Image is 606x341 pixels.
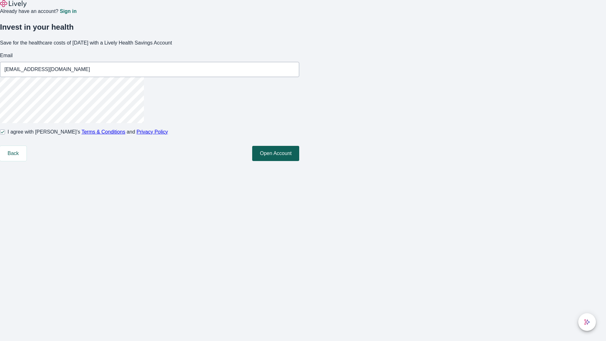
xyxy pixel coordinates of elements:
svg: Lively AI Assistant [584,319,590,325]
a: Sign in [60,9,76,14]
a: Privacy Policy [137,129,168,135]
span: I agree with [PERSON_NAME]’s and [8,128,168,136]
button: chat [578,313,596,331]
button: Open Account [252,146,299,161]
a: Terms & Conditions [81,129,125,135]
